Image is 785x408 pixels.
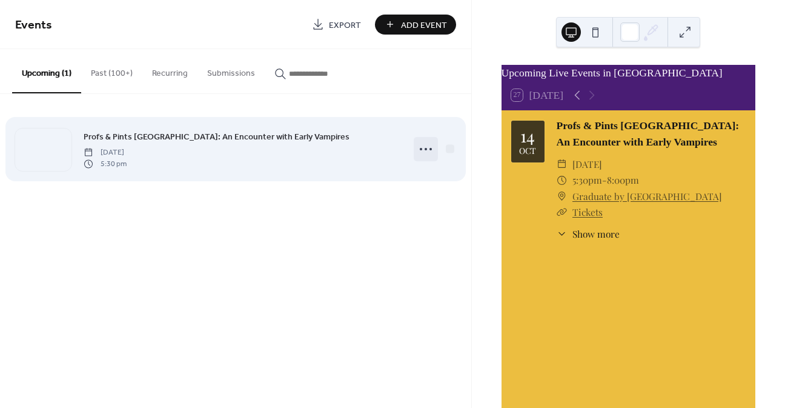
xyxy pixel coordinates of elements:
button: Past (100+) [81,49,142,92]
div: ​ [557,204,568,220]
span: 5:30pm [572,172,602,188]
div: Oct [519,147,536,155]
span: Show more [572,227,620,241]
a: Profs & Pints [GEOGRAPHIC_DATA]: An Encounter with Early Vampires [84,130,349,144]
a: Profs & Pints [GEOGRAPHIC_DATA]: An Encounter with Early Vampires [557,119,740,147]
button: Recurring [142,49,197,92]
span: 5:30 pm [84,158,127,169]
a: Export [303,15,370,35]
span: Profs & Pints [GEOGRAPHIC_DATA]: An Encounter with Early Vampires [84,131,349,144]
div: ​ [557,172,568,188]
button: Add Event [375,15,456,35]
span: Add Event [401,19,447,32]
div: ​ [557,227,568,241]
div: 14 [520,127,535,144]
a: Graduate by [GEOGRAPHIC_DATA] [572,189,722,204]
span: Events [15,13,52,37]
span: 8:00pm [607,172,639,188]
div: ​ [557,189,568,204]
button: Upcoming (1) [12,49,81,93]
button: Submissions [197,49,265,92]
span: [DATE] [572,156,602,172]
span: - [602,172,607,188]
span: [DATE] [84,147,127,158]
button: ​Show more [557,227,620,241]
div: ​ [557,156,568,172]
span: Export [329,19,361,32]
a: Tickets [572,206,603,218]
div: Upcoming Live Events in [GEOGRAPHIC_DATA] [502,65,755,81]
